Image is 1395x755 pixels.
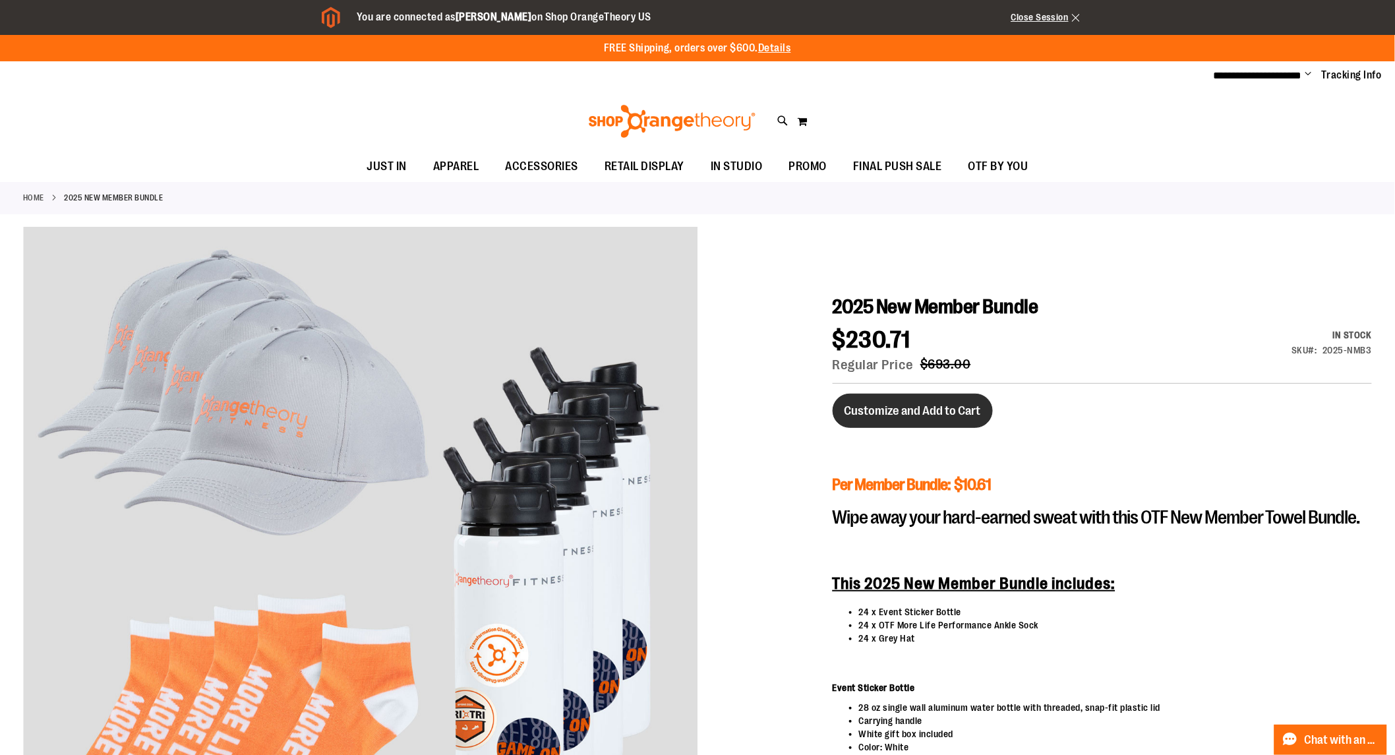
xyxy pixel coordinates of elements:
[492,152,592,182] a: ACCESSORIES
[591,152,697,182] a: RETAIL DISPLAY
[859,701,1360,714] li: 28 oz single wall aluminum water bottle with threaded, snap-fit plastic lid
[506,152,579,181] span: ACCESSORIES
[833,355,921,375] span: Regular Price
[1305,69,1312,82] button: Account menu
[758,42,791,54] a: Details
[955,152,1042,182] a: OTF BY YOU
[859,633,916,644] span: 24 x Grey Hat
[859,620,1039,630] span: 24 x OTF More Life Performance Ankle Sock
[711,152,763,181] span: IN STUDIO
[322,7,340,28] img: Magento
[853,152,942,181] span: FINAL PUSH SALE
[65,192,163,204] strong: 2025 New Member Bundle
[1011,12,1081,22] a: Close Session
[859,607,962,617] span: 24 x Event Sticker Bottle
[367,152,407,181] span: JUST IN
[433,152,479,181] span: APPAREL
[859,714,1360,727] li: Carrying handle
[357,11,651,23] span: You are connected as on Shop OrangeTheory US
[859,727,1360,740] li: White gift box included
[420,152,492,182] a: APPAREL
[456,11,532,23] strong: [PERSON_NAME]
[354,152,421,181] a: JUST IN
[840,152,955,182] a: FINAL PUSH SALE
[845,404,981,418] span: Customize and Add to Cart
[1292,328,1373,342] p: Availability:
[697,152,776,182] a: IN STUDIO
[604,41,791,56] p: FREE Shipping, orders over $600.
[23,192,44,204] a: Home
[833,394,993,428] button: Customize and Add to Cart
[1305,734,1379,746] span: Chat with an Expert
[587,105,757,138] img: Shop Orangetheory
[833,295,1038,318] span: 2025 New Member Bundle
[776,152,841,182] a: PROMO
[1322,68,1382,82] a: Tracking Info
[605,152,684,181] span: RETAIL DISPLAY
[789,152,827,181] span: PROMO
[833,507,1360,528] span: Wipe away your hard-earned sweat with this OTF New Member Towel Bundle.
[1274,725,1388,755] button: Chat with an Expert
[833,326,911,353] span: $230.71
[1292,345,1318,355] strong: SKU
[920,357,971,372] span: $693.00
[968,152,1028,181] span: OTF BY YOU
[1323,344,1373,357] div: 2025-NMB3
[859,740,1360,754] li: Color: White
[833,682,915,693] strong: Event Sticker Bottle
[833,574,1115,593] strong: This 2025 New Member Bundle includes:
[833,475,992,494] span: Per Member Bundle: $10.61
